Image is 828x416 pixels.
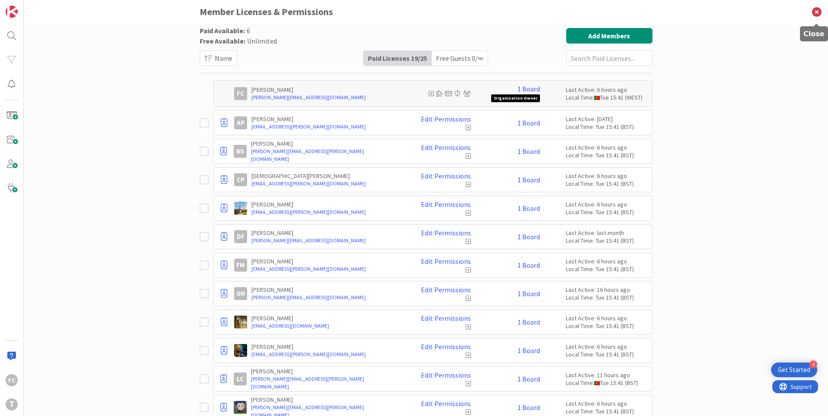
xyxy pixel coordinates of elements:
[234,230,247,243] div: DF
[251,257,402,265] p: [PERSON_NAME]
[566,94,648,101] div: Local Time: Tue 15:41 (WEST)
[234,316,247,328] img: JC
[517,261,540,269] a: 1 Board
[251,286,402,294] p: [PERSON_NAME]
[251,208,402,216] a: [EMAIL_ADDRESS][PERSON_NAME][DOMAIN_NAME]
[6,374,18,386] div: FC
[234,372,247,385] div: LC
[771,363,817,377] div: Open Get Started checklist, remaining modules: 4
[251,172,402,180] p: [DEMOGRAPHIC_DATA][PERSON_NAME]
[251,180,402,188] a: [EMAIL_ADDRESS][PERSON_NAME][DOMAIN_NAME]
[251,115,402,123] p: [PERSON_NAME]
[432,51,488,66] div: Free Guests 0 / ∞
[251,237,402,244] a: [PERSON_NAME][EMAIL_ADDRESS][DOMAIN_NAME]
[251,86,402,94] p: [PERSON_NAME]
[421,314,471,322] a: Edit Permissions
[234,116,247,129] div: AP
[251,200,402,208] p: [PERSON_NAME]
[566,294,648,301] div: Local Time: Tue 15:41 (BST)
[421,144,471,151] a: Edit Permissions
[566,314,648,322] div: Last Active: 6 hours ago
[6,398,18,410] div: T
[251,229,402,237] p: [PERSON_NAME]
[364,51,432,66] div: Paid Licenses 19 / 25
[200,26,245,35] span: Paid Available:
[517,85,540,93] a: 1 Board
[234,145,247,158] div: BS
[234,87,247,100] div: FC
[251,265,402,273] a: [EMAIL_ADDRESS][PERSON_NAME][DOMAIN_NAME]
[251,314,402,322] p: [PERSON_NAME]
[566,371,648,379] div: Last Active: 11 hours ago
[421,371,471,379] a: Edit Permissions
[251,396,401,403] p: [PERSON_NAME]
[200,37,245,45] span: Free Available:
[517,403,540,411] a: 1 Board
[251,367,401,375] p: [PERSON_NAME]
[803,30,825,38] h5: Close
[421,115,471,123] a: Edit Permissions
[566,265,648,273] div: Local Time: Tue 15:41 (BST)
[566,144,648,151] div: Last Active: 6 hours ago
[517,375,540,383] a: 1 Board
[6,6,18,18] img: Visit kanbanzone.com
[566,115,648,123] div: Last Active: [DATE]
[421,200,471,208] a: Edit Permissions
[215,53,232,63] span: Name
[517,318,540,326] a: 1 Board
[234,344,247,357] img: JC
[517,176,540,184] a: 1 Board
[18,1,39,12] span: Support
[421,257,471,265] a: Edit Permissions
[566,151,648,159] div: Local Time: Tue 15:41 (BST)
[251,94,402,101] a: [PERSON_NAME][EMAIL_ADDRESS][DOMAIN_NAME]
[517,290,540,297] a: 1 Board
[566,86,648,94] div: Last Active: 6 hours ago
[251,147,401,163] a: [PERSON_NAME][EMAIL_ADDRESS][PERSON_NAME][DOMAIN_NAME]
[251,123,402,131] a: [EMAIL_ADDRESS][PERSON_NAME][DOMAIN_NAME]
[251,350,402,358] a: [EMAIL_ADDRESS][PERSON_NAME][DOMAIN_NAME]
[517,147,540,155] a: 1 Board
[421,343,471,350] a: Edit Permissions
[566,286,648,294] div: Last Active: 16 hours ago
[566,28,652,44] button: Add Members
[517,347,540,354] a: 1 Board
[200,50,237,66] button: Name
[251,294,402,301] a: [PERSON_NAME][EMAIL_ADDRESS][DOMAIN_NAME]
[566,343,648,350] div: Last Active: 6 hours ago
[421,286,471,294] a: Edit Permissions
[247,26,250,35] span: 6
[234,202,247,215] img: DG
[566,257,648,265] div: Last Active: 6 hours ago
[566,180,648,188] div: Local Time: Tue 15:41 (BST)
[566,200,648,208] div: Last Active: 6 hours ago
[594,381,600,385] img: pt.png
[234,173,247,186] div: CP
[421,172,471,180] a: Edit Permissions
[594,96,600,100] img: pt.png
[517,233,540,241] a: 1 Board
[491,94,540,102] span: Organization Owner
[809,360,817,368] div: 4
[566,350,648,358] div: Local Time: Tue 15:41 (BST)
[421,229,471,237] a: Edit Permissions
[247,37,277,45] span: Unlimited
[566,322,648,330] div: Local Time: Tue 15:41 (BST)
[421,400,471,407] a: Edit Permissions
[251,140,401,147] p: [PERSON_NAME]
[251,322,402,330] a: [EMAIL_ADDRESS][DOMAIN_NAME]
[566,379,648,387] div: Local Time: Tue 15:41 (BST)
[566,123,648,131] div: Local Time: Tue 15:41 (BST)
[566,50,652,66] input: Search Paid Licenses...
[778,366,810,374] div: Get Started
[234,287,247,300] div: GN
[566,407,648,415] div: Local Time: Tue 15:41 (BST)
[251,343,402,350] p: [PERSON_NAME]
[566,208,648,216] div: Local Time: Tue 15:41 (BST)
[566,172,648,180] div: Last Active: 6 hours ago
[517,204,540,212] a: 1 Board
[566,237,648,244] div: Local Time: Tue 15:41 (BST)
[566,229,648,237] div: Last Active: last month
[234,401,247,414] img: LS
[566,400,648,407] div: Last Active: 6 hours ago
